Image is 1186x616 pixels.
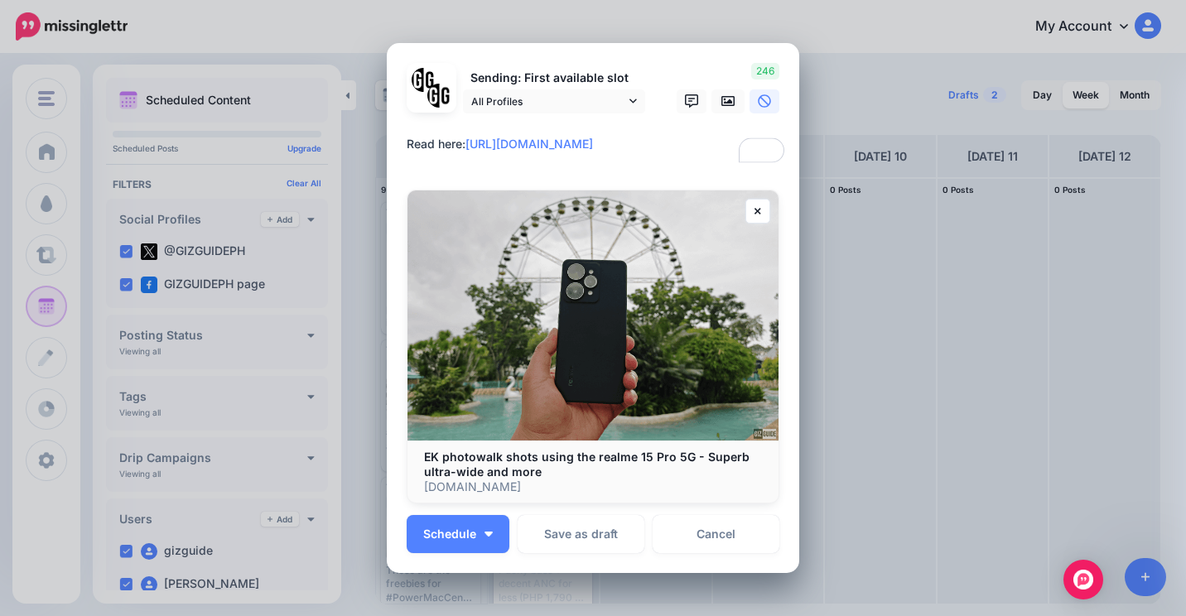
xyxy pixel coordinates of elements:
img: 353459792_649996473822713_4483302954317148903_n-bsa138318.png [412,68,436,92]
p: [DOMAIN_NAME] [424,479,762,494]
span: Schedule [423,528,476,540]
div: Read here: [407,134,788,154]
img: JT5sWCfR-79925.png [427,84,451,108]
img: EK photowalk shots using the realme 15 Pro 5G - Superb ultra-wide and more [407,190,779,440]
div: Open Intercom Messenger [1063,560,1103,599]
button: Save as draft [518,515,644,553]
span: 246 [751,63,779,79]
a: Cancel [653,515,779,553]
span: All Profiles [471,93,625,110]
p: Sending: First available slot [463,69,645,88]
a: All Profiles [463,89,645,113]
textarea: To enrich screen reader interactions, please activate Accessibility in Grammarly extension settings [407,134,788,166]
b: EK photowalk shots using the realme 15 Pro 5G - Superb ultra-wide and more [424,450,750,479]
button: Schedule [407,515,509,553]
img: arrow-down-white.png [485,532,493,537]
